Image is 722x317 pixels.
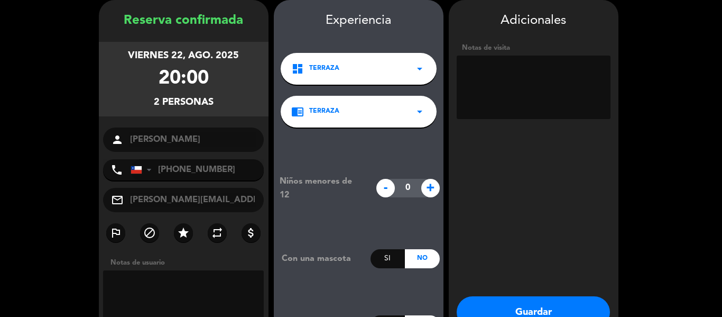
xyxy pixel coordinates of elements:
div: No [405,249,439,268]
i: arrow_drop_down [413,105,426,118]
i: star [177,227,190,239]
div: viernes 22, ago. 2025 [128,48,239,64]
i: chrome_reader_mode [291,105,304,118]
div: Con una mascota [274,252,371,266]
div: Reserva confirmada [99,11,269,31]
span: + [421,179,440,197]
i: outlined_flag [109,227,122,239]
div: Notas de visita [457,42,610,53]
div: 20:00 [159,64,209,95]
i: mail_outline [111,194,124,206]
div: Si [371,249,405,268]
i: block [143,227,156,239]
i: repeat [211,227,224,239]
span: TERRAZA [309,106,339,117]
div: Chile: +56 [131,160,155,180]
span: Terraza [309,64,339,74]
div: Niños menores de 12 [272,175,371,202]
div: Notas de usuario [105,257,269,268]
i: attach_money [245,227,257,239]
div: Adicionales [457,11,610,31]
i: person [111,133,124,146]
i: arrow_drop_down [413,62,426,75]
div: 2 personas [154,95,214,110]
i: dashboard [291,62,304,75]
span: - [376,179,395,197]
i: phone [110,164,123,176]
div: Experiencia [274,11,443,31]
